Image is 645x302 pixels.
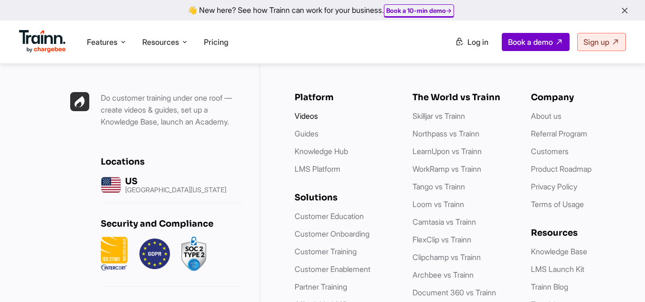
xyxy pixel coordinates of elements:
[412,146,482,156] a: LearnUpon vs Trainn
[295,264,370,274] a: Customer Enablement
[101,92,244,128] p: Do customer training under one roof — create videos & guides, set up a Knowledge Base, launch an ...
[531,199,584,209] a: Terms of Usage
[101,219,244,229] h6: Security and Compliance
[412,92,511,103] h6: The World vs Trainn
[70,92,89,111] img: Trainn | everything under one roof
[583,37,609,47] span: Sign up
[531,146,569,156] a: Customers
[412,288,496,297] a: Document 360 vs Trainn
[295,247,357,256] a: Customer Training
[101,156,244,167] h6: Locations
[204,37,228,47] a: Pricing
[19,30,66,53] img: Trainn Logo
[295,282,347,292] a: Partner Training
[531,129,587,138] a: Referral Program
[508,37,553,47] span: Book a demo
[597,256,645,302] iframe: Chat Widget
[502,33,570,51] a: Book a demo
[531,92,630,103] h6: Company
[412,182,465,191] a: Tango vs Trainn
[101,175,121,195] img: us headquarters
[412,217,476,227] a: Camtasia vs Trainn
[6,6,639,15] div: 👋 New here? See how Trainn can work for your business.
[412,235,471,244] a: FlexClip vs Trainn
[577,33,626,51] a: Sign up
[87,37,117,47] span: Features
[295,229,370,239] a: Customer Onboarding
[531,264,584,274] a: LMS Launch Kit
[412,129,479,138] a: Northpass vs Trainn
[295,192,393,203] h6: Solutions
[125,187,226,193] p: [GEOGRAPHIC_DATA][US_STATE]
[295,129,318,138] a: Guides
[295,211,364,221] a: Customer Education
[412,270,474,280] a: Archbee vs Trainn
[125,176,226,187] h6: US
[101,237,128,271] img: ISO
[295,92,393,103] h6: Platform
[139,237,170,271] img: GDPR.png
[449,33,494,51] a: Log in
[412,252,481,262] a: Clipchamp vs Trainn
[531,164,592,174] a: Product Roadmap
[295,111,318,121] a: Videos
[386,7,452,14] a: Book a 10-min demo→
[142,37,179,47] span: Resources
[467,37,488,47] span: Log in
[531,228,630,238] h6: Resources
[295,164,340,174] a: LMS Platform
[412,164,481,174] a: WorkRamp vs Trainn
[386,7,446,14] b: Book a 10-min demo
[412,111,465,121] a: Skilljar vs Trainn
[295,146,348,156] a: Knowledge Hub
[181,237,206,271] img: soc2
[531,247,587,256] a: Knowledge Base
[531,182,577,191] a: Privacy Policy
[412,199,464,209] a: Loom vs Trainn
[531,282,568,292] a: Trainn Blog
[531,111,561,121] a: About us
